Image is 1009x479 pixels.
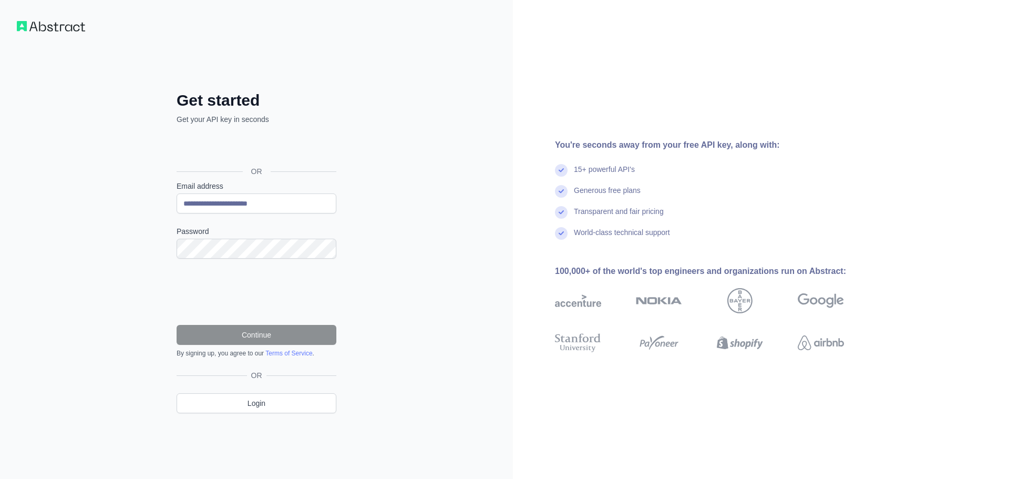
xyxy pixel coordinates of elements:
div: Transparent and fair pricing [574,206,664,227]
label: Password [177,226,336,237]
a: Login [177,393,336,413]
div: You're seconds away from your free API key, along with: [555,139,878,151]
label: Email address [177,181,336,191]
a: Terms of Service [265,350,312,357]
img: google [798,288,844,313]
div: Generous free plans [574,185,641,206]
iframe: reCAPTCHA [177,271,336,312]
img: airbnb [798,331,844,354]
img: accenture [555,288,601,313]
img: check mark [555,164,568,177]
div: 15+ powerful API's [574,164,635,185]
img: stanford university [555,331,601,354]
span: OR [243,166,271,177]
div: 100,000+ of the world's top engineers and organizations run on Abstract: [555,265,878,278]
img: check mark [555,227,568,240]
div: World-class technical support [574,227,670,248]
img: nokia [636,288,682,313]
span: OR [247,370,266,381]
div: By signing up, you agree to our . [177,349,336,358]
h2: Get started [177,91,336,110]
img: check mark [555,206,568,219]
button: Continue [177,325,336,345]
img: shopify [717,331,763,354]
iframe: Sign in with Google Button [171,136,339,159]
img: payoneer [636,331,682,354]
img: Workflow [17,21,85,32]
img: bayer [727,288,753,313]
p: Get your API key in seconds [177,114,336,125]
img: check mark [555,185,568,198]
